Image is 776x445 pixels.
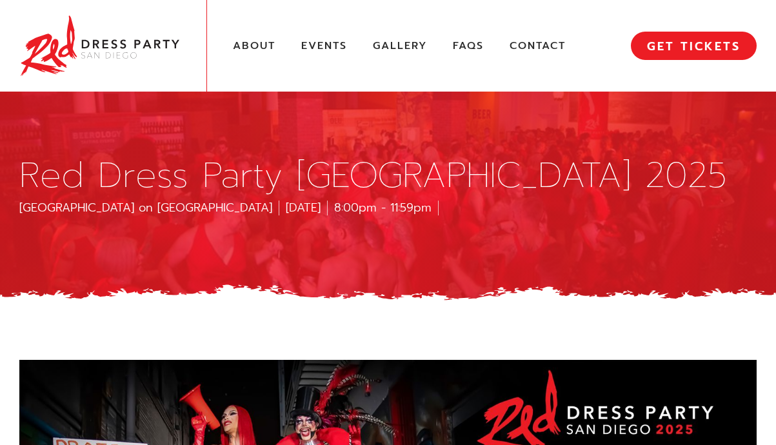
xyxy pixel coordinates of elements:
h1: Red Dress Party [GEOGRAPHIC_DATA] 2025 [19,158,727,193]
div: [GEOGRAPHIC_DATA] on [GEOGRAPHIC_DATA] [19,201,279,215]
div: 8:00pm - 11:59pm [334,201,439,215]
img: Red Dress Party San Diego [19,13,181,79]
a: FAQs [453,39,484,53]
a: About [233,39,275,53]
a: GET TICKETS [631,32,757,60]
a: Events [301,39,347,53]
a: Gallery [373,39,427,53]
a: Contact [510,39,566,53]
div: [DATE] [286,201,328,215]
